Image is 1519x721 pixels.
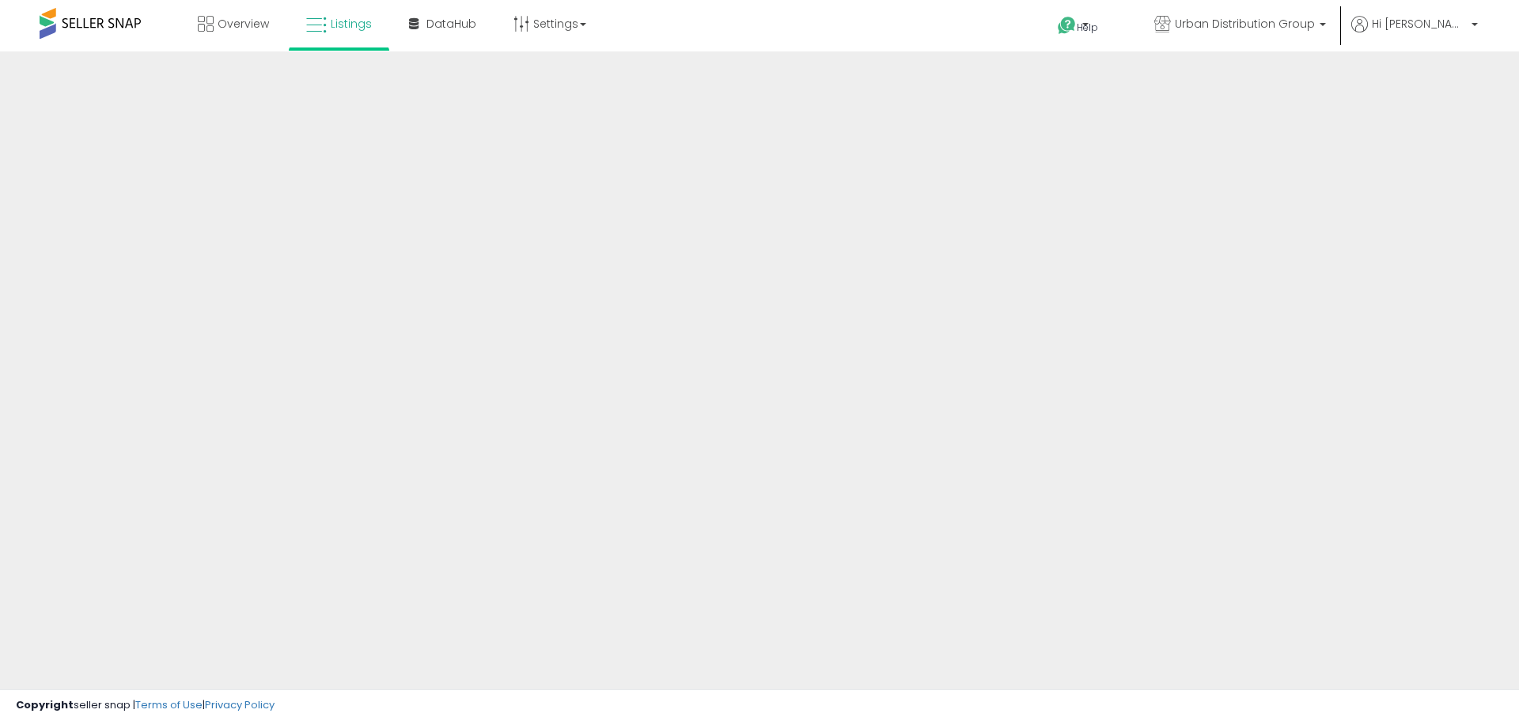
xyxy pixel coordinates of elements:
[1077,21,1098,34] span: Help
[1351,16,1478,51] a: Hi [PERSON_NAME]
[16,698,275,713] div: seller snap | |
[331,16,372,32] span: Listings
[16,697,74,712] strong: Copyright
[135,697,203,712] a: Terms of Use
[205,697,275,712] a: Privacy Policy
[218,16,269,32] span: Overview
[1175,16,1315,32] span: Urban Distribution Group
[426,16,476,32] span: DataHub
[1372,16,1467,32] span: Hi [PERSON_NAME]
[1057,16,1077,36] i: Get Help
[1045,4,1129,51] a: Help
